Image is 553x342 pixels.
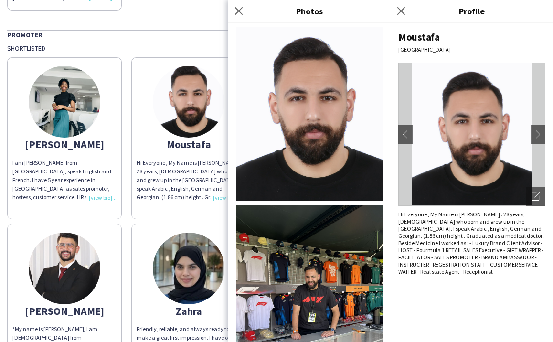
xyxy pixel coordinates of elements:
div: I am [PERSON_NAME] from [GEOGRAPHIC_DATA], speak English and French. I have 5 year experience in ... [12,159,117,202]
img: Crew avatar or photo [398,63,545,206]
div: Hi Everyone , My Name is [PERSON_NAME] . 28 years, [DEMOGRAPHIC_DATA] who born and grew up in the... [398,211,545,275]
h3: Profile [391,5,553,17]
div: Moustafa [137,140,241,149]
div: Hi Everyone , My Name is [PERSON_NAME] . 28 years, [DEMOGRAPHIC_DATA] who born and grew up in the... [137,159,241,202]
div: Moustafa [398,31,545,43]
img: thumb-6718c335c6432.jpeg [29,233,100,304]
div: [PERSON_NAME] [12,307,117,315]
div: [GEOGRAPHIC_DATA] [398,46,545,53]
div: Open photos pop-in [526,187,545,206]
div: Promoter [7,30,546,39]
img: thumb-bfbea908-42c4-42b2-9c73-b2e3ffba8927.jpg [29,66,100,138]
img: thumb-688b6ce2418de.jpeg [153,233,224,304]
div: Shortlisted [7,44,546,53]
div: Zahra [137,307,241,315]
div: [PERSON_NAME] [12,140,117,149]
h3: Photos [228,5,391,17]
img: thumb-8176a002-759a-4b8b-a64f-be1b4b60803c.jpg [153,66,224,138]
img: Crew photo 0 [236,27,383,201]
